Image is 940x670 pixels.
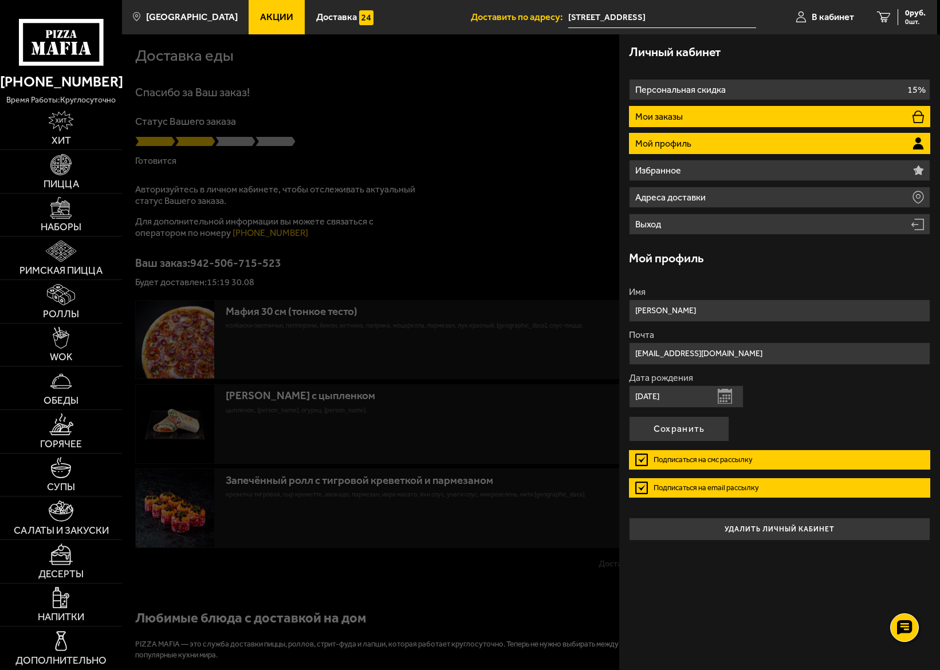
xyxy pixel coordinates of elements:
span: Салаты и закуски [14,526,109,536]
input: Ваш e-mail [629,342,930,365]
label: Имя [629,287,930,297]
img: 15daf4d41897b9f0e9f617042186c801.svg [359,10,374,25]
h3: Личный кабинет [629,46,721,58]
span: 0 руб. [905,9,926,17]
span: Хит [52,136,71,146]
span: Обеды [44,396,78,406]
span: Десерты [38,569,84,580]
span: Супы [47,482,75,492]
span: Доставка [316,13,357,22]
p: Персональная скидка [635,85,728,94]
p: Мой профиль [635,139,694,148]
span: В кабинет [812,13,854,22]
span: Доставить по адресу: [471,13,568,22]
p: Адреса доставки [635,193,708,202]
input: Ваша дата рождения [629,385,744,408]
span: Акции [260,13,293,22]
input: Ваш адрес доставки [568,7,756,28]
button: Сохранить [629,416,729,442]
p: Выход [635,220,663,229]
h3: Мой профиль [629,252,704,264]
label: Подписаться на email рассылку [629,478,930,498]
label: Почта [629,330,930,340]
label: Подписаться на смс рассылку [629,450,930,470]
span: Наборы [41,222,81,232]
button: удалить личный кабинет [629,518,930,541]
span: Римская пицца [19,266,103,276]
span: 0 шт. [905,18,926,25]
p: Избранное [635,166,683,175]
span: Горячее [40,439,82,450]
span: Напитки [38,612,84,622]
span: Дополнительно [15,656,107,666]
p: 15% [907,85,926,94]
label: Дата рождения [629,373,930,383]
span: WOK [50,352,73,362]
span: [GEOGRAPHIC_DATA] [146,13,238,22]
p: Мои заказы [635,112,685,121]
input: Ваше имя [629,299,930,322]
span: Пицца [44,179,79,190]
span: Роллы [43,309,79,320]
button: Открыть календарь [718,389,732,404]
